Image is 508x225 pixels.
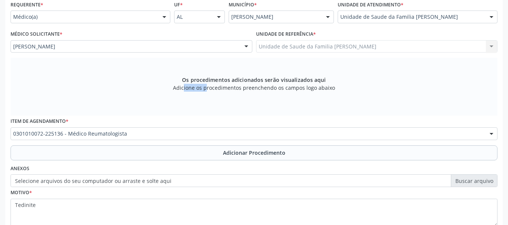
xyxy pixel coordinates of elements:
span: Médico(a) [13,13,155,21]
label: Item de agendamento [11,116,68,127]
button: Adicionar Procedimento [11,145,497,160]
label: Unidade de referência [256,29,316,40]
label: Médico Solicitante [11,29,62,40]
span: Os procedimentos adicionados serão visualizados aqui [182,76,326,84]
span: AL [177,13,209,21]
label: Anexos [11,163,29,175]
label: Motivo [11,187,32,199]
span: Adicione os procedimentos preenchendo os campos logo abaixo [173,84,335,92]
span: 0301010072-225136 - Médico Reumatologista [13,130,482,137]
span: [PERSON_NAME] [13,43,237,50]
span: [PERSON_NAME] [231,13,318,21]
span: Adicionar Procedimento [223,149,285,157]
span: Unidade de Saude da Familia [PERSON_NAME] [340,13,482,21]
